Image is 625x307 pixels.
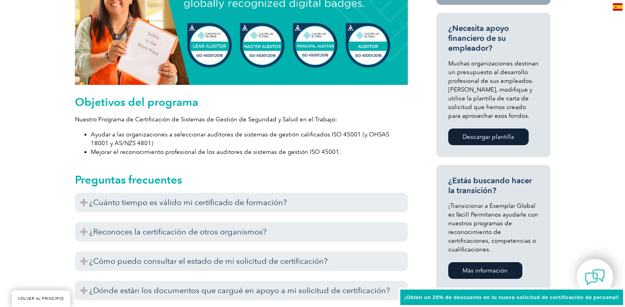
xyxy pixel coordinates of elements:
a: Más información [448,262,522,279]
font: Preguntas frecuentes [75,173,182,186]
font: Objetivos del programa [75,95,198,109]
font: ¿Cómo puedo consultar el estado de mi solicitud de certificación? [89,256,328,266]
font: ¿Cuánto tiempo es válido mi certificado de formación? [89,198,287,207]
font: Muchas organizaciones destinan un presupuesto al desarrollo profesional de sus empleados. [PERSON... [448,60,539,119]
font: Ayudar a las organizaciones a seleccionar auditores de sistemas de gestión calificados ISO 45001 ... [91,131,389,147]
font: Nuestro Programa de Certificación de Sistemas de Gestión de Seguridad y Salud en el Trabajo: [75,116,337,123]
font: Descargar plantilla [463,133,514,140]
a: Descargar plantilla [448,129,529,145]
font: ¡Transicionar a Exemplar Global es fácil! Permítanos ayudarle con nuestros programas de reconocim... [448,202,538,253]
font: ¿Estás buscando hacer la transición? [448,176,532,195]
font: ¿Dónde están los documentos que cargué en apoyo a mi solicitud de certificación? [89,286,390,295]
font: Mejorar el reconocimiento profesional de los auditores de sistemas de gestión ISO 45001. [91,148,341,155]
font: ¿Necesita apoyo financiero de su empleador? [448,23,509,53]
font: ¿Reconoces la certificación de otros organismos? [89,227,267,236]
a: VOLVER AL PRINCIPIO [12,290,70,307]
font: VOLVER AL PRINCIPIO [18,296,64,301]
font: Más información [463,267,508,274]
img: en [613,3,623,11]
font: ¡Obtén un 20% de descuento en tu nueva solicitud de certificación de personal! [404,294,619,300]
img: contact-chat.png [585,267,605,287]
